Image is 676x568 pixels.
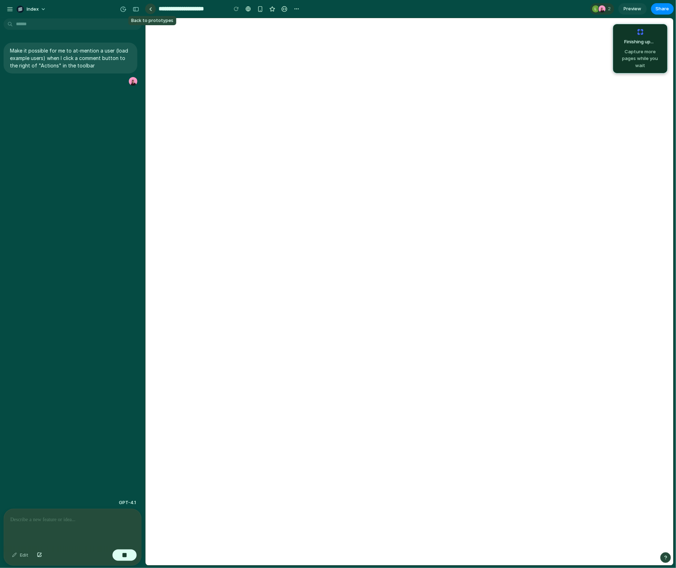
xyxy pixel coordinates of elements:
[10,47,131,69] p: Make it possible for me to at-mention a user (load example users) when I click a comment button t...
[619,3,647,15] a: Preview
[608,5,613,12] span: 2
[624,5,642,12] span: Preview
[619,38,654,45] span: Finishing up ...
[656,5,669,12] span: Share
[117,496,138,509] button: GPT-4.1
[617,48,663,69] span: Capture more pages while you wait
[119,499,136,506] span: GPT-4.1
[27,6,39,13] span: Index
[128,16,176,25] div: Back to prototypes
[14,4,50,15] button: Index
[590,3,614,15] div: 2
[651,3,674,15] button: Share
